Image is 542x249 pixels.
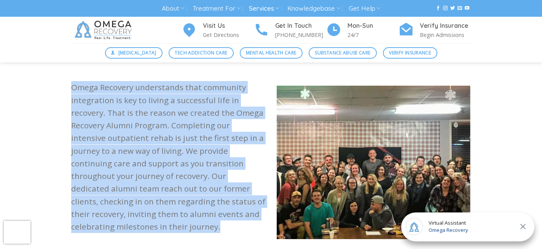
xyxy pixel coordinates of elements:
span: Tech Addiction Care [175,49,227,56]
p: Begin Admissions [420,30,471,39]
a: Substance Abuse Care [309,47,377,59]
span: [MEDICAL_DATA] [118,49,156,56]
a: Get Help [349,2,380,16]
a: Send us an email [458,6,462,11]
a: Tech Addiction Care [169,47,234,59]
a: Knowledgebase [287,2,340,16]
h4: Visit Us [203,21,254,31]
h4: Mon-Sun [348,21,399,31]
span: Mental Health Care [246,49,296,56]
a: Follow on Twitter [450,6,455,11]
a: Treatment For [193,2,240,16]
img: Omega Recovery [71,17,138,43]
a: Services [249,2,279,16]
a: Follow on YouTube [465,6,469,11]
a: Mental Health Care [240,47,303,59]
h4: Verify Insurance [420,21,471,31]
a: Follow on Facebook [436,6,440,11]
a: Visit Us Get Directions [182,21,254,40]
p: Omega Recovery understands that community integration is key to living a successful life in recov... [71,81,265,233]
a: [MEDICAL_DATA] [105,47,163,59]
h4: Get In Touch [275,21,326,31]
span: Substance Abuse Care [315,49,370,56]
p: [PHONE_NUMBER] [275,30,326,39]
p: 24/7 [348,30,399,39]
span: Verify Insurance [389,49,431,56]
a: Follow on Instagram [443,6,448,11]
a: Get In Touch [PHONE_NUMBER] [254,21,326,40]
a: About [162,2,184,16]
p: Get Directions [203,30,254,39]
a: Verify Insurance [383,47,437,59]
a: Verify Insurance Begin Admissions [399,21,471,40]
